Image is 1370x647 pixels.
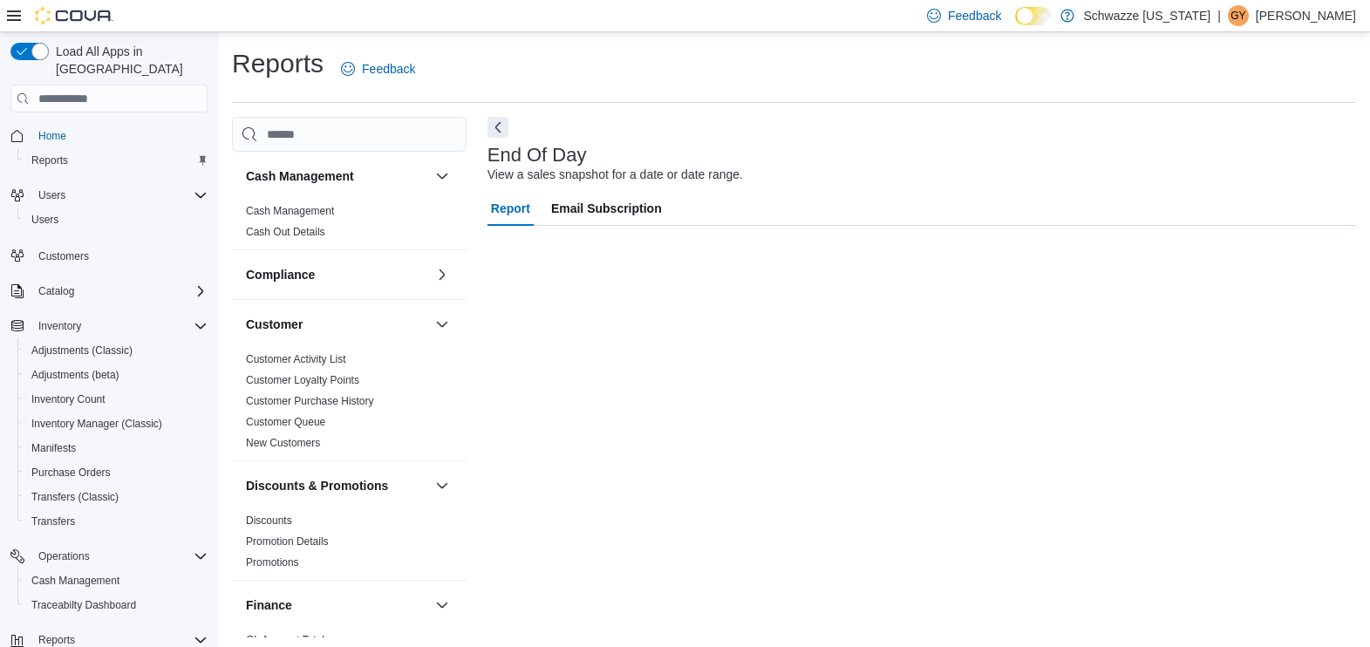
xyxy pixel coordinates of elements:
[232,201,467,249] div: Cash Management
[24,340,208,361] span: Adjustments (Classic)
[3,279,215,303] button: Catalog
[24,389,208,410] span: Inventory Count
[17,338,215,363] button: Adjustments (Classic)
[24,364,208,385] span: Adjustments (beta)
[31,466,111,480] span: Purchase Orders
[31,392,106,406] span: Inventory Count
[432,264,453,285] button: Compliance
[24,595,143,616] a: Traceabilty Dashboard
[31,281,208,302] span: Catalog
[246,353,346,365] a: Customer Activity List
[232,349,467,460] div: Customer
[24,570,208,591] span: Cash Management
[246,477,388,494] h3: Discounts & Promotions
[17,569,215,593] button: Cash Management
[38,549,90,563] span: Operations
[246,535,329,548] a: Promotion Details
[334,51,422,86] a: Feedback
[24,511,208,532] span: Transfers
[31,153,68,167] span: Reports
[24,413,169,434] a: Inventory Manager (Classic)
[38,188,65,202] span: Users
[1256,5,1356,26] p: [PERSON_NAME]
[246,226,325,238] a: Cash Out Details
[3,242,215,268] button: Customers
[24,511,82,532] a: Transfers
[246,633,330,647] span: GL Account Totals
[24,209,65,230] a: Users
[246,266,315,283] h3: Compliance
[246,205,334,217] a: Cash Management
[246,437,320,449] a: New Customers
[487,145,587,166] h3: End Of Day
[432,314,453,335] button: Customer
[3,123,215,148] button: Home
[24,570,126,591] a: Cash Management
[17,208,215,232] button: Users
[31,574,119,588] span: Cash Management
[31,316,208,337] span: Inventory
[246,167,354,185] h3: Cash Management
[24,364,126,385] a: Adjustments (beta)
[246,555,299,569] span: Promotions
[38,249,89,263] span: Customers
[246,394,374,408] span: Customer Purchase History
[31,125,208,146] span: Home
[551,191,662,226] span: Email Subscription
[31,316,88,337] button: Inventory
[24,413,208,434] span: Inventory Manager (Classic)
[1015,7,1052,25] input: Dark Mode
[232,46,324,81] h1: Reports
[38,633,75,647] span: Reports
[31,490,119,504] span: Transfers (Classic)
[17,363,215,387] button: Adjustments (beta)
[1228,5,1249,26] div: Garrett Yamashiro
[24,150,208,171] span: Reports
[31,598,136,612] span: Traceabilty Dashboard
[246,514,292,527] a: Discounts
[491,191,530,226] span: Report
[3,544,215,569] button: Operations
[246,477,428,494] button: Discounts & Promotions
[246,556,299,569] a: Promotions
[362,60,415,78] span: Feedback
[246,316,428,333] button: Customer
[246,225,325,239] span: Cash Out Details
[246,596,292,614] h3: Finance
[17,387,215,412] button: Inventory Count
[35,7,113,24] img: Cova
[948,7,1001,24] span: Feedback
[24,487,126,507] a: Transfers (Classic)
[1083,5,1210,26] p: Schwazze [US_STATE]
[24,340,140,361] a: Adjustments (Classic)
[246,352,346,366] span: Customer Activity List
[232,510,467,580] div: Discounts & Promotions
[487,117,508,138] button: Next
[24,209,208,230] span: Users
[246,374,359,386] a: Customer Loyalty Points
[246,316,303,333] h3: Customer
[17,436,215,460] button: Manifests
[31,185,72,206] button: Users
[17,509,215,534] button: Transfers
[246,416,325,428] a: Customer Queue
[246,395,374,407] a: Customer Purchase History
[31,344,133,358] span: Adjustments (Classic)
[31,185,208,206] span: Users
[17,148,215,173] button: Reports
[24,389,112,410] a: Inventory Count
[246,596,428,614] button: Finance
[31,213,58,227] span: Users
[17,460,215,485] button: Purchase Orders
[24,438,83,459] a: Manifests
[24,595,208,616] span: Traceabilty Dashboard
[246,634,330,646] a: GL Account Totals
[31,126,73,146] a: Home
[31,368,119,382] span: Adjustments (beta)
[1015,25,1016,26] span: Dark Mode
[31,246,96,267] a: Customers
[246,535,329,548] span: Promotion Details
[3,183,215,208] button: Users
[31,546,97,567] button: Operations
[246,204,334,218] span: Cash Management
